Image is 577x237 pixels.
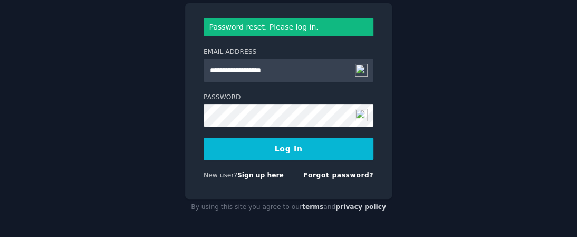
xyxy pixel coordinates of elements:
button: Log In [204,138,373,160]
a: privacy policy [335,203,386,211]
a: Sign up here [237,172,284,179]
div: By using this site you agree to our and [185,199,392,216]
img: npw-badge-icon.svg [355,64,368,77]
div: Password reset. Please log in. [204,18,373,36]
a: terms [302,203,323,211]
label: Email Address [204,48,373,57]
span: New user? [204,172,237,179]
img: npw-badge-icon.svg [355,109,368,121]
label: Password [204,93,373,102]
a: Forgot password? [303,172,373,179]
